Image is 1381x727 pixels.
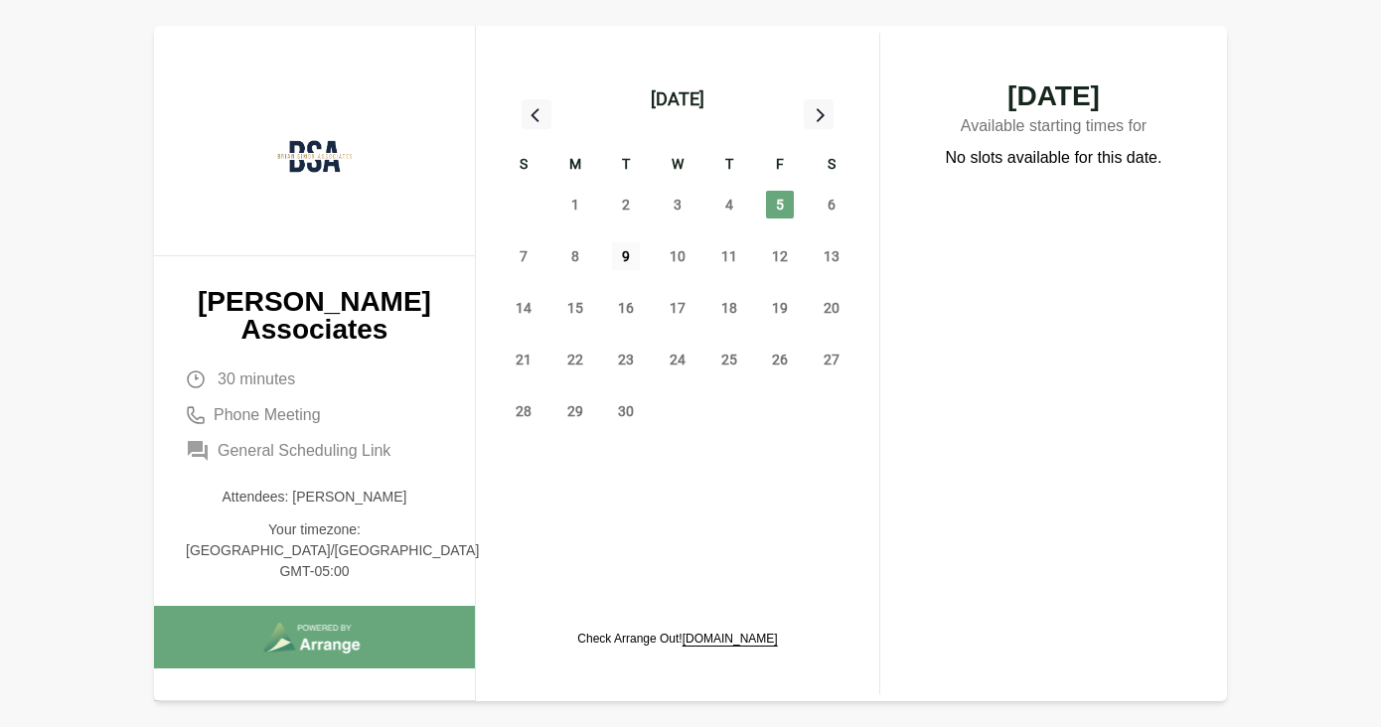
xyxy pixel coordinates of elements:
[920,110,1187,146] p: Available starting times for
[577,631,777,647] p: Check Arrange Out!
[683,632,778,646] a: [DOMAIN_NAME]
[715,346,743,373] span: Thursday, September 25, 2025
[651,85,704,113] div: [DATE]
[715,294,743,322] span: Thursday, September 18, 2025
[561,242,589,270] span: Monday, September 8, 2025
[214,403,321,427] span: Phone Meeting
[664,242,691,270] span: Wednesday, September 10, 2025
[818,191,845,218] span: Saturday, September 6, 2025
[766,346,794,373] span: Friday, September 26, 2025
[549,153,601,179] div: M
[510,346,537,373] span: Sunday, September 21, 2025
[818,242,845,270] span: Saturday, September 13, 2025
[664,346,691,373] span: Wednesday, September 24, 2025
[664,191,691,218] span: Wednesday, September 3, 2025
[818,294,845,322] span: Saturday, September 20, 2025
[510,397,537,425] span: Sunday, September 28, 2025
[612,346,640,373] span: Tuesday, September 23, 2025
[755,153,807,179] div: F
[218,439,390,463] span: General Scheduling Link
[612,397,640,425] span: Tuesday, September 30, 2025
[186,519,443,582] p: Your timezone: [GEOGRAPHIC_DATA]/[GEOGRAPHIC_DATA] GMT-05:00
[766,294,794,322] span: Friday, September 19, 2025
[186,487,443,508] p: Attendees: [PERSON_NAME]
[561,397,589,425] span: Monday, September 29, 2025
[715,191,743,218] span: Thursday, September 4, 2025
[600,153,652,179] div: T
[652,153,703,179] div: W
[510,242,537,270] span: Sunday, September 7, 2025
[766,191,794,218] span: Friday, September 5, 2025
[806,153,857,179] div: S
[766,242,794,270] span: Friday, September 12, 2025
[664,294,691,322] span: Wednesday, September 17, 2025
[561,191,589,218] span: Monday, September 1, 2025
[510,294,537,322] span: Sunday, September 14, 2025
[920,82,1187,110] span: [DATE]
[612,294,640,322] span: Tuesday, September 16, 2025
[818,346,845,373] span: Saturday, September 27, 2025
[498,153,549,179] div: S
[703,153,755,179] div: T
[186,288,443,344] p: [PERSON_NAME] Associates
[561,346,589,373] span: Monday, September 22, 2025
[218,367,295,391] span: 30 minutes
[715,242,743,270] span: Thursday, September 11, 2025
[612,191,640,218] span: Tuesday, September 2, 2025
[612,242,640,270] span: Tuesday, September 9, 2025
[946,146,1162,170] p: No slots available for this date.
[561,294,589,322] span: Monday, September 15, 2025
